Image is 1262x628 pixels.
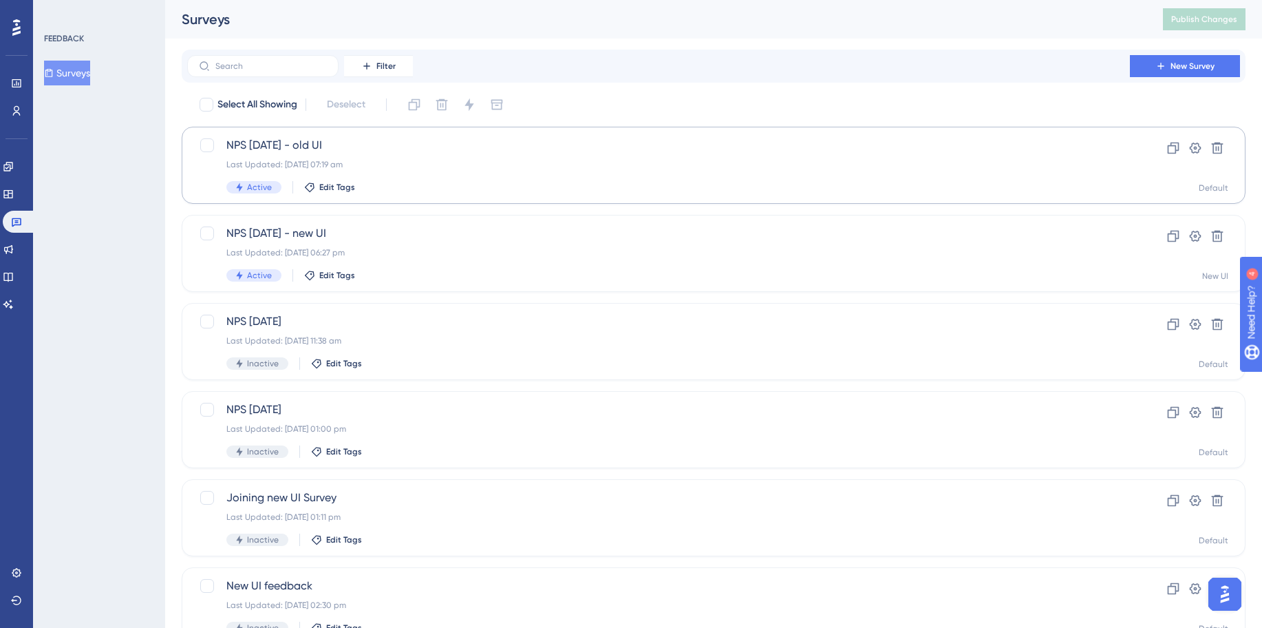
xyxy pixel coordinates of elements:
[226,313,1091,330] span: NPS [DATE]
[247,182,272,193] span: Active
[226,247,1091,258] div: Last Updated: [DATE] 06:27 pm
[1163,8,1245,30] button: Publish Changes
[344,55,413,77] button: Filter
[226,600,1091,611] div: Last Updated: [DATE] 02:30 pm
[311,446,362,457] button: Edit Tags
[217,96,297,113] span: Select All Showing
[311,358,362,369] button: Edit Tags
[226,225,1091,242] span: NPS [DATE] - new UI
[326,358,362,369] span: Edit Tags
[326,446,362,457] span: Edit Tags
[326,534,362,545] span: Edit Tags
[247,446,279,457] span: Inactive
[376,61,396,72] span: Filter
[226,512,1091,523] div: Last Updated: [DATE] 01:11 pm
[247,358,279,369] span: Inactive
[311,534,362,545] button: Edit Tags
[1199,535,1228,546] div: Default
[314,92,378,117] button: Deselect
[1170,61,1215,72] span: New Survey
[44,33,84,44] div: FEEDBACK
[304,182,355,193] button: Edit Tags
[1199,447,1228,458] div: Default
[247,534,279,545] span: Inactive
[96,7,100,18] div: 4
[319,270,355,281] span: Edit Tags
[182,10,1129,29] div: Surveys
[1171,14,1237,25] span: Publish Changes
[226,490,1091,506] span: Joining new UI Survey
[327,96,365,113] span: Deselect
[1199,359,1228,370] div: Default
[32,3,86,20] span: Need Help?
[226,335,1091,346] div: Last Updated: [DATE] 11:38 am
[215,61,327,71] input: Search
[226,401,1091,418] span: NPS [DATE]
[1130,55,1240,77] button: New Survey
[226,578,1091,594] span: New UI feedback
[226,423,1091,435] div: Last Updated: [DATE] 01:00 pm
[247,270,272,281] span: Active
[1204,574,1245,615] iframe: UserGuiding AI Assistant Launcher
[1199,182,1228,193] div: Default
[44,61,90,85] button: Surveys
[226,137,1091,154] span: NPS [DATE] - old UI
[1202,271,1228,282] div: New UI
[226,159,1091,170] div: Last Updated: [DATE] 07:19 am
[304,270,355,281] button: Edit Tags
[319,182,355,193] span: Edit Tags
